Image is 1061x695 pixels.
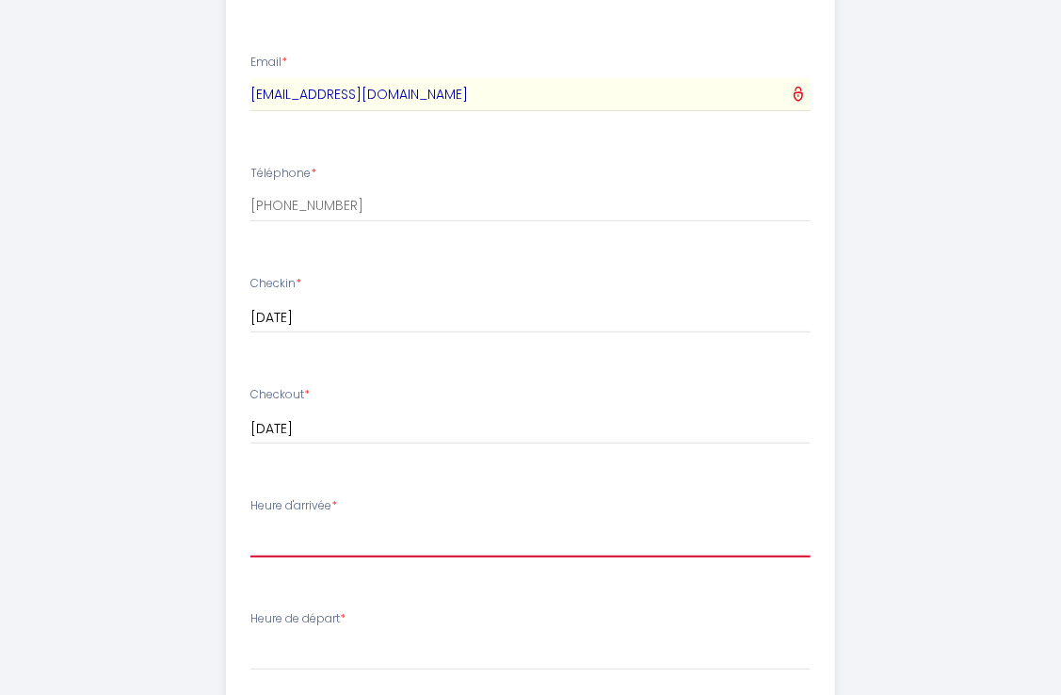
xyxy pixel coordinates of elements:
label: Heure d'arrivée [250,497,337,515]
label: Heure de départ [250,610,346,628]
label: Email [250,54,287,72]
label: Checkout [250,386,310,404]
label: Checkin [250,275,301,293]
label: Téléphone [250,165,316,183]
